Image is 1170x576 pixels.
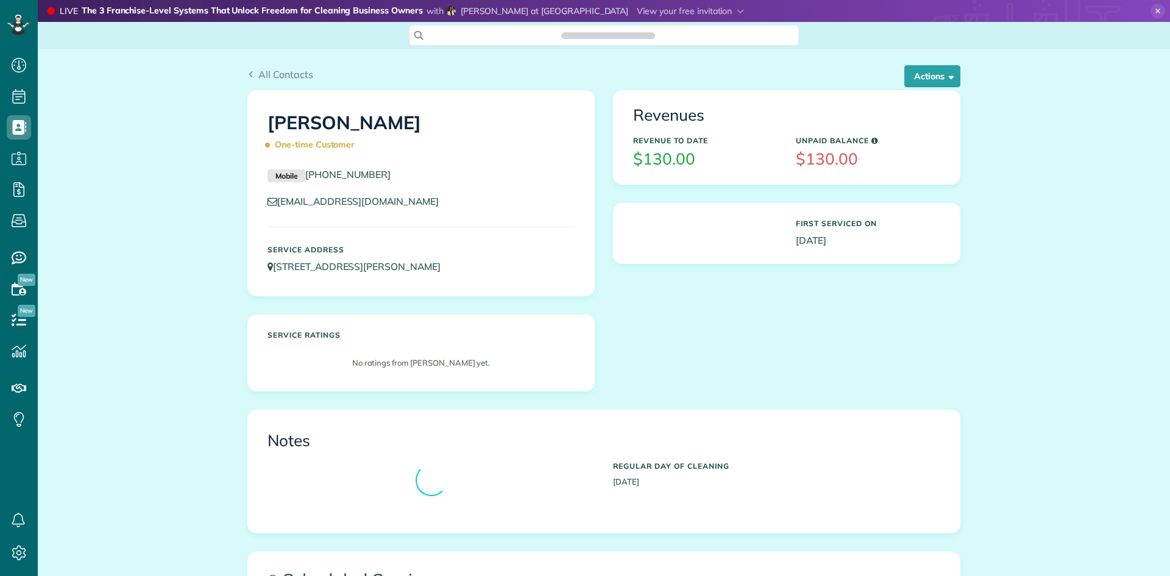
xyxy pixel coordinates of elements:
[268,169,305,183] small: Mobile
[18,305,35,317] span: New
[796,137,940,144] h5: Unpaid Balance
[268,134,360,155] span: One-time Customer
[268,260,452,272] a: [STREET_ADDRESS][PERSON_NAME]
[613,462,940,470] h5: Regular day of cleaning
[268,331,575,339] h5: Service ratings
[904,65,960,87] button: Actions
[633,107,940,124] h3: Revenues
[633,151,778,168] h3: $130.00
[796,151,940,168] h3: $130.00
[18,274,35,286] span: New
[268,246,575,254] h5: Service Address
[258,68,313,80] span: All Contacts
[274,357,569,369] p: No ratings from [PERSON_NAME] yet.
[268,432,940,450] h3: Notes
[796,233,940,247] p: [DATE]
[268,195,450,207] a: [EMAIL_ADDRESS][DOMAIN_NAME]
[446,6,456,16] img: neel-parekh-58446131e78d9a07014e8737c8438793ce97ee3e541d8a36e7e6e3f44122c576.png
[247,67,313,82] a: All Contacts
[573,29,642,41] span: Search ZenMaid…
[82,5,423,18] strong: The 3 Franchise-Level Systems That Unlock Freedom for Cleaning Business Owners
[633,137,778,144] h5: Revenue to Date
[268,168,391,180] a: Mobile[PHONE_NUMBER]
[461,5,629,16] span: [PERSON_NAME] at [GEOGRAPHIC_DATA]
[604,456,949,488] div: [DATE]
[427,5,444,16] span: with
[796,219,940,227] h5: First Serviced On
[268,113,575,155] h1: [PERSON_NAME]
